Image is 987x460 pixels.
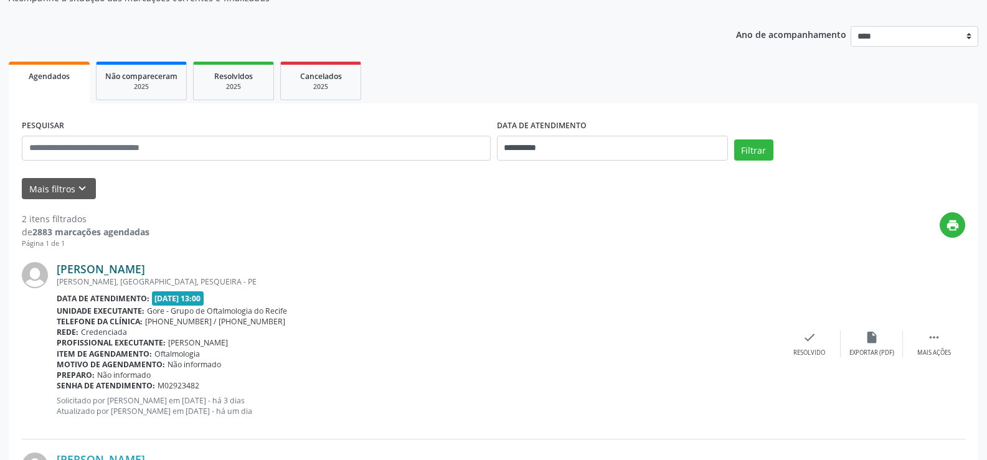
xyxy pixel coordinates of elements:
[57,276,778,287] div: [PERSON_NAME], [GEOGRAPHIC_DATA], PESQUEIRA - PE
[214,71,253,82] span: Resolvidos
[97,370,151,380] span: Não informado
[736,26,846,42] p: Ano de acompanhamento
[290,82,352,92] div: 2025
[946,218,960,232] i: print
[57,395,778,416] p: Solicitado por [PERSON_NAME] em [DATE] - há 3 dias Atualizado por [PERSON_NAME] em [DATE] - há um...
[22,178,96,200] button: Mais filtroskeyboard_arrow_down
[81,327,127,337] span: Credenciada
[300,71,342,82] span: Cancelados
[57,306,144,316] b: Unidade executante:
[168,337,228,348] span: [PERSON_NAME]
[803,331,816,344] i: check
[497,116,587,136] label: DATA DE ATENDIMENTO
[22,212,149,225] div: 2 itens filtrados
[57,262,145,276] a: [PERSON_NAME]
[57,349,152,359] b: Item de agendamento:
[32,226,149,238] strong: 2883 marcações agendadas
[57,337,166,348] b: Profissional executante:
[57,316,143,327] b: Telefone da clínica:
[849,349,894,357] div: Exportar (PDF)
[22,238,149,249] div: Página 1 de 1
[29,71,70,82] span: Agendados
[57,380,155,391] b: Senha de atendimento:
[940,212,965,238] button: print
[152,291,204,306] span: [DATE] 13:00
[202,82,265,92] div: 2025
[927,331,941,344] i: 
[57,370,95,380] b: Preparo:
[57,327,78,337] b: Rede:
[22,116,64,136] label: PESQUISAR
[57,293,149,304] b: Data de atendimento:
[158,380,199,391] span: M02923482
[57,359,165,370] b: Motivo de agendamento:
[865,331,879,344] i: insert_drive_file
[145,316,285,327] span: [PHONE_NUMBER] / [PHONE_NUMBER]
[154,349,200,359] span: Oftalmologia
[105,71,177,82] span: Não compareceram
[22,225,149,238] div: de
[917,349,951,357] div: Mais ações
[168,359,221,370] span: Não informado
[75,182,89,195] i: keyboard_arrow_down
[734,139,773,161] button: Filtrar
[22,262,48,288] img: img
[793,349,825,357] div: Resolvido
[147,306,287,316] span: Gore - Grupo de Oftalmologia do Recife
[105,82,177,92] div: 2025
